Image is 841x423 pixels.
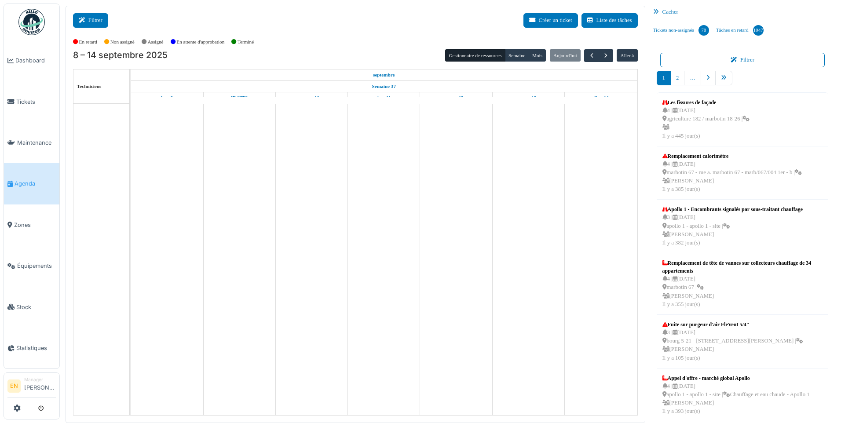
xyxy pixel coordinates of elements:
[662,259,823,275] div: Remplacement de tête de vannes sur collecteurs chauffage de 34 appartements
[584,49,599,62] button: Précédent
[4,328,59,368] a: Statistiques
[660,203,805,249] a: Apollo 1 - Encombrants signalés par sous-traitant chauffage 3 |[DATE] apollo 1 - apollo 1 - site ...
[581,13,638,28] button: Liste des tâches
[4,163,59,204] a: Agenda
[176,38,224,46] label: En attente d'approbation
[4,122,59,163] a: Maintenance
[662,374,810,382] div: Appel d'offre - marché global Apollo
[16,303,56,311] span: Stock
[73,13,108,28] button: Filtrer
[229,92,250,103] a: 9 septembre 2025
[4,286,59,327] a: Stock
[7,376,56,397] a: EN Manager[PERSON_NAME]
[505,49,529,62] button: Semaine
[662,213,803,247] div: 3 | [DATE] apollo 1 - apollo 1 - site | [PERSON_NAME] Il y a 382 jour(s)
[670,71,684,85] a: 2
[17,262,56,270] span: Équipements
[24,376,56,395] li: [PERSON_NAME]
[445,49,505,62] button: Gestionnaire de ressources
[238,38,254,46] label: Terminé
[662,328,804,362] div: 3 | [DATE] bourg 5-21 - [STREET_ADDRESS][PERSON_NAME] | [PERSON_NAME] Il y a 105 jour(s)
[657,71,671,85] a: 1
[660,257,825,311] a: Remplacement de tête de vannes sur collecteurs chauffage de 34 appartements 4 |[DATE] marbotin 67...
[17,139,56,147] span: Maintenance
[14,221,56,229] span: Zones
[662,275,823,309] div: 4 | [DATE] marbotin 67 | [PERSON_NAME] Il y a 355 jour(s)
[650,18,713,42] a: Tickets non-assignés
[4,245,59,286] a: Équipements
[753,25,764,36] div: 1047
[110,38,135,46] label: Non assigné
[650,6,836,18] div: Cacher
[7,379,21,393] li: EN
[18,9,45,35] img: Badge_color-CXgf-gQk.svg
[4,204,59,245] a: Zones
[662,152,802,160] div: Remplacement calorimètre
[662,160,802,194] div: 4 | [DATE] marbotin 67 - rue a. marbotin 67 - marb/067/004 1er - b | [PERSON_NAME] Il y a 385 jou...
[662,98,750,106] div: Les fissures de façade
[523,13,578,28] button: Créer un ticket
[657,71,829,92] nav: pager
[4,40,59,81] a: Dashboard
[617,49,637,62] button: Aller à
[662,106,750,140] div: 4 | [DATE] agriculture 182 / marbotin 18-26 | Il y a 445 jour(s)
[698,25,709,36] div: 78
[662,205,803,213] div: Apollo 1 - Encombrants signalés par sous-traitant chauffage
[684,71,701,85] a: …
[713,18,767,42] a: Tâches en retard
[446,92,466,103] a: 12 septembre 2025
[302,92,322,103] a: 10 septembre 2025
[660,53,825,67] button: Filtrer
[518,92,538,103] a: 13 septembre 2025
[599,49,613,62] button: Suivant
[550,49,581,62] button: Aujourd'hui
[148,38,164,46] label: Assigné
[660,318,806,365] a: Fuite sur purgeur d'air FleVent 5/4" 3 |[DATE] bourg 5-21 - [STREET_ADDRESS][PERSON_NAME] | [PERS...
[662,382,810,416] div: 4 | [DATE] apollo 1 - apollo 1 - site | Chauffage et eau chaude - Apollo 1 [PERSON_NAME] Il y a 3...
[159,92,175,103] a: 8 septembre 2025
[16,344,56,352] span: Statistiques
[662,321,804,328] div: Fuite sur purgeur d'air FleVent 5/4"
[16,98,56,106] span: Tickets
[591,92,611,103] a: 14 septembre 2025
[24,376,56,383] div: Manager
[371,69,397,80] a: 8 septembre 2025
[529,49,546,62] button: Mois
[4,81,59,122] a: Tickets
[77,84,102,89] span: Techniciens
[375,92,393,103] a: 11 septembre 2025
[15,179,56,188] span: Agenda
[370,81,398,92] a: Semaine 37
[660,150,804,196] a: Remplacement calorimètre 4 |[DATE] marbotin 67 - rue a. marbotin 67 - marb/067/004 1er - b | [PER...
[15,56,56,65] span: Dashboard
[660,372,812,418] a: Appel d'offre - marché global Apollo 4 |[DATE] apollo 1 - apollo 1 - site |Chauffage et eau chaud...
[73,50,168,61] h2: 8 – 14 septembre 2025
[79,38,97,46] label: En retard
[660,96,752,142] a: Les fissures de façade 4 |[DATE] agriculture 182 / marbotin 18-26 | Il y a 445 jour(s)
